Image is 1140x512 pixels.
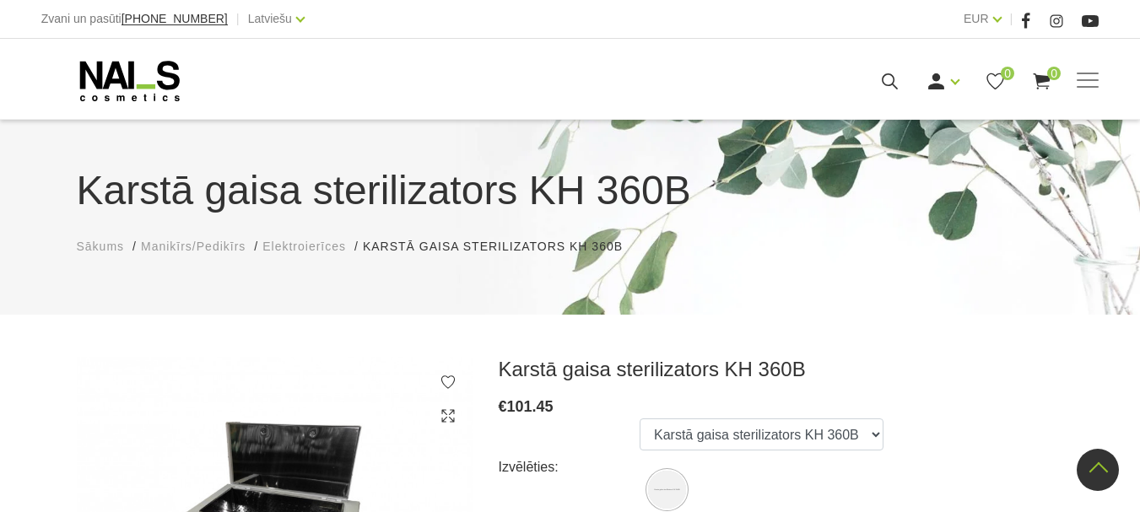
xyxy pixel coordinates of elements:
li: Karstā gaisa sterilizators KH 360B [363,238,640,256]
span: Sākums [77,240,125,253]
span: 0 [1001,67,1014,80]
a: 0 [985,71,1006,92]
span: | [1010,8,1013,30]
h3: Karstā gaisa sterilizators KH 360B [499,357,1064,382]
span: [PHONE_NUMBER] [122,12,228,25]
a: 0 [1031,71,1052,92]
span: Manikīrs/Pedikīrs [141,240,246,253]
h1: Karstā gaisa sterilizators KH 360B [77,160,1064,221]
a: Latviešu [248,8,292,29]
div: Izvēlēties: [499,454,640,481]
a: [PHONE_NUMBER] [122,13,228,25]
a: Sākums [77,238,125,256]
a: Manikīrs/Pedikīrs [141,238,246,256]
a: EUR [964,8,989,29]
span: Elektroierīces [262,240,346,253]
div: Zvani un pasūti [41,8,228,30]
img: Karstā gaisa sterilizators KH 360B [648,471,686,509]
span: 0 [1047,67,1061,80]
span: | [236,8,240,30]
a: Elektroierīces [262,238,346,256]
span: 101.45 [507,398,554,415]
span: € [499,398,507,415]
